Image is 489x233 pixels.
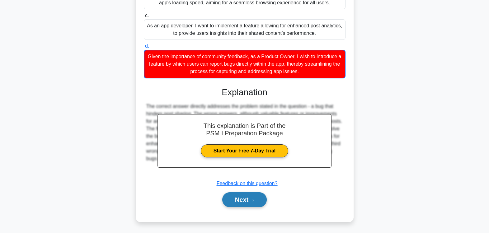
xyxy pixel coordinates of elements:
h3: Explanation [148,87,342,98]
div: As an app developer, I want to implement a feature allowing for enhanced post analytics, to provi... [144,19,346,40]
div: Given the importance of community feedback, as a Product Owner, I wish to introduce a feature by ... [144,50,346,78]
span: d. [145,43,149,49]
div: The correct answer directly addresses the problem stated in the question - a bug that hinders pos... [146,103,343,162]
span: c. [145,13,149,18]
a: Start Your Free 7-Day Trial [201,144,288,157]
button: Next [222,192,267,207]
a: Feedback on this question? [217,181,278,186]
